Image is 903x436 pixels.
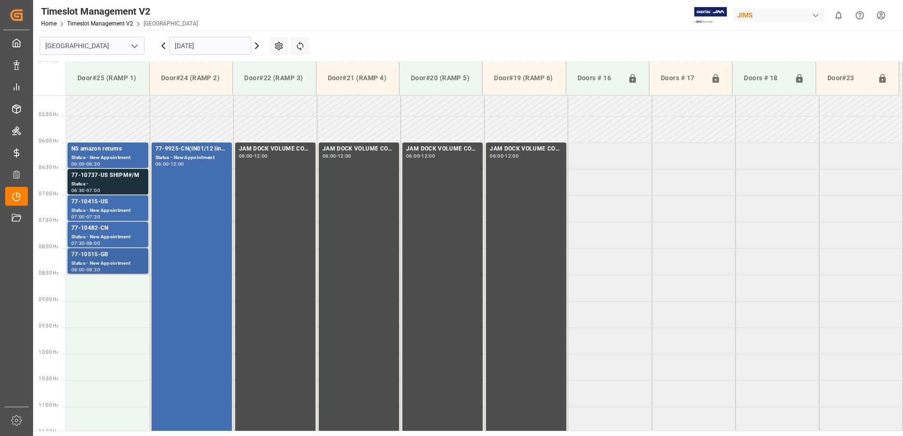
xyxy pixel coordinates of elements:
span: 08:30 Hr [39,270,58,276]
span: 07:00 Hr [39,191,58,196]
div: JIMS [733,8,824,22]
div: Door#24 (RAMP 2) [157,69,225,87]
div: 77-10415-US [71,197,145,207]
div: 12:00 [254,154,268,158]
div: Door#21 (RAMP 4) [324,69,392,87]
span: 09:00 Hr [39,297,58,302]
div: Timeslot Management V2 [41,4,198,18]
div: 77-10482-CN [71,224,145,233]
div: - [85,162,86,166]
div: - [85,268,86,272]
button: open menu [127,39,141,53]
div: 06:30 [71,188,85,193]
div: - [85,241,86,245]
div: JAM DOCK VOLUME CONTROL [406,144,479,154]
div: 12:00 [338,154,351,158]
span: 10:00 Hr [39,350,58,355]
button: show 0 new notifications [828,5,849,26]
span: 07:30 Hr [39,218,58,223]
img: Exertis%20JAM%20-%20Email%20Logo.jpg_1722504956.jpg [694,7,727,24]
div: 06:00 [239,154,253,158]
div: Status - New Appointment [71,207,145,215]
div: 06:00 [155,162,169,166]
div: Doors # 17 [657,69,707,87]
div: Status - New Appointment [71,154,145,162]
div: 12:00 [421,154,435,158]
span: 09:30 Hr [39,323,58,328]
span: 10:30 Hr [39,376,58,381]
div: 06:00 [323,154,336,158]
div: 06:30 [86,162,100,166]
div: Door#19 (RAMP 6) [490,69,558,87]
div: Status - [71,180,145,188]
div: 12:00 [505,154,519,158]
div: 08:00 [86,241,100,245]
div: 77-9925-CN(IN01/12 lines) [155,144,228,154]
div: JAM DOCK VOLUME CONTROL [490,144,562,154]
div: 06:00 [71,162,85,166]
span: 11:00 Hr [39,402,58,408]
div: Door#20 (RAMP 5) [407,69,475,87]
div: Doors # 16 [574,69,624,87]
div: Status - New Appointment [155,154,228,162]
span: 11:30 Hr [39,429,58,434]
a: Home [41,20,57,27]
div: - [169,162,170,166]
div: - [253,154,254,158]
div: 06:00 [490,154,503,158]
div: - [503,154,505,158]
span: 06:00 Hr [39,138,58,143]
div: 07:00 [71,215,85,219]
div: JAM DOCK VOLUME CONTROL [239,144,312,154]
div: 08:00 [71,268,85,272]
div: 07:30 [86,215,100,219]
span: 06:30 Hr [39,165,58,170]
div: Status - New Appointment [71,233,145,241]
input: Type to search/select [40,37,145,55]
div: - [336,154,338,158]
div: 07:00 [86,188,100,193]
div: Doors # 18 [740,69,790,87]
div: Status - New Appointment [71,260,145,268]
div: 08:30 [86,268,100,272]
div: - [85,215,86,219]
div: JAM DOCK VOLUME CONTROL [323,144,395,154]
div: 77-10515-GB [71,250,145,260]
div: 07:30 [71,241,85,245]
div: NS amazon returns [71,144,145,154]
div: Door#22 (RAMP 3) [240,69,308,87]
span: 08:00 Hr [39,244,58,249]
div: - [85,188,86,193]
button: JIMS [733,6,828,24]
button: Help Center [849,5,870,26]
a: Timeslot Management V2 [67,20,133,27]
div: 77-10737-US SHIPM#/M [71,171,145,180]
span: 05:30 Hr [39,112,58,117]
div: 06:00 [406,154,420,158]
input: DD.MM.YYYY [169,37,251,55]
div: - [420,154,421,158]
div: Door#25 (RAMP 1) [74,69,142,87]
div: 12:00 [170,162,184,166]
div: Door#23 [824,69,874,87]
